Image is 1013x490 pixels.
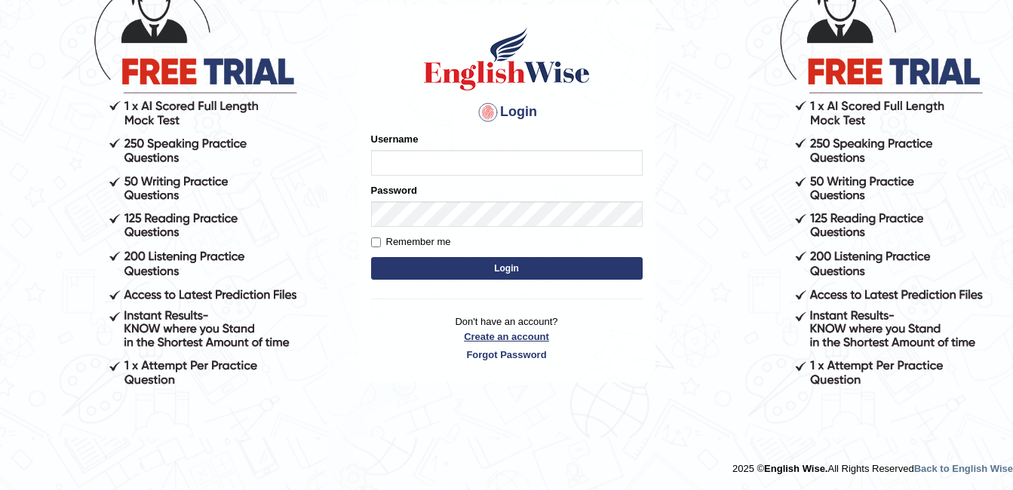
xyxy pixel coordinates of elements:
[371,348,643,362] a: Forgot Password
[371,132,419,146] label: Username
[371,237,381,247] input: Remember me
[914,463,1013,474] a: Back to English Wise
[371,257,643,280] button: Login
[371,100,643,124] h4: Login
[371,329,643,344] a: Create an account
[764,463,827,474] strong: English Wise.
[371,314,643,361] p: Don't have an account?
[421,25,593,93] img: Logo of English Wise sign in for intelligent practice with AI
[371,234,451,250] label: Remember me
[371,183,417,198] label: Password
[732,454,1013,476] div: 2025 © All Rights Reserved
